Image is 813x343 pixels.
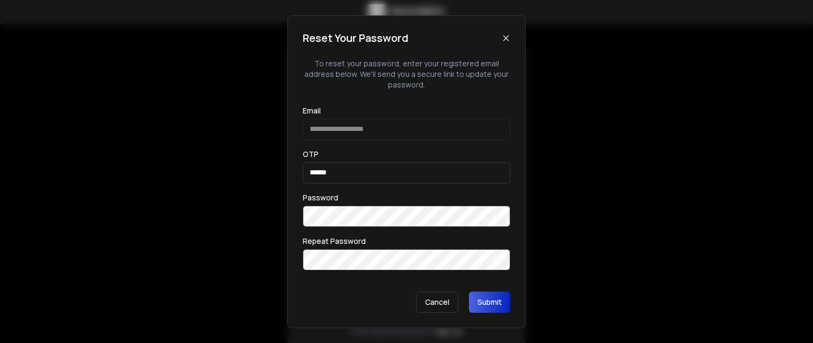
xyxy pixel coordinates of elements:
label: Repeat Password [303,238,366,245]
p: To reset your password, enter your registered email address below. We'll send you a secure link t... [303,58,510,90]
label: OTP [303,151,319,158]
h1: Reset Your Password [303,31,409,46]
label: Password [303,194,338,201]
label: Email [303,107,321,115]
p: Cancel [416,292,458,313]
button: Submit [469,292,510,313]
